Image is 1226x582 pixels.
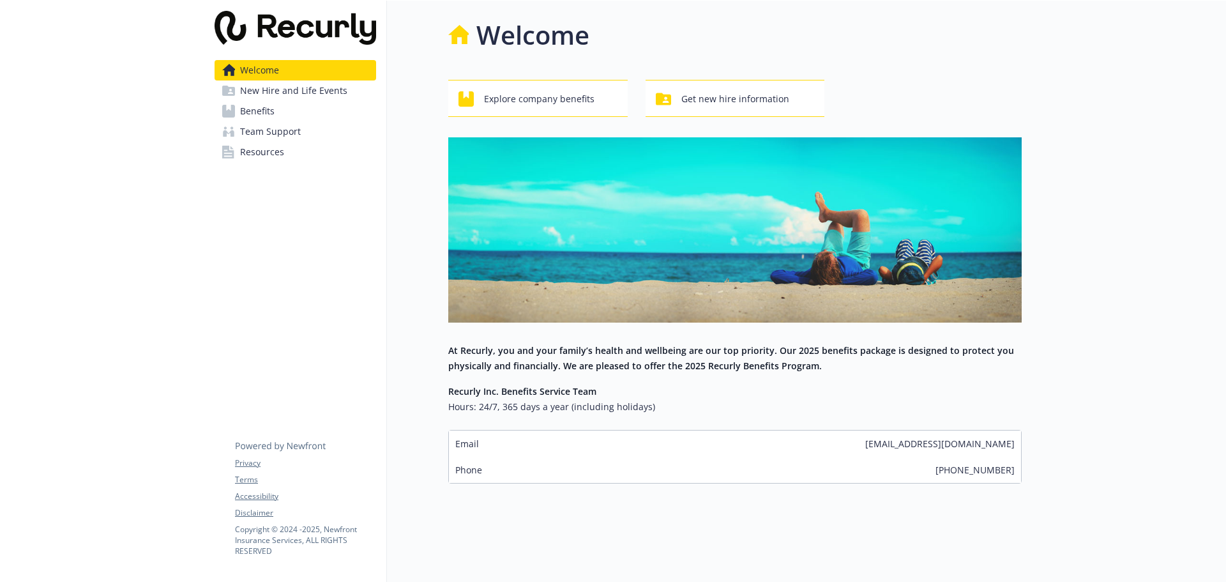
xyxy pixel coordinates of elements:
button: Explore company benefits [448,80,628,117]
a: Welcome [215,60,376,80]
p: Copyright © 2024 - 2025 , Newfront Insurance Services, ALL RIGHTS RESERVED [235,524,375,556]
span: Get new hire information [681,87,789,111]
a: Privacy [235,457,375,469]
a: Disclaimer [235,507,375,519]
a: New Hire and Life Events [215,80,376,101]
img: overview page banner [448,137,1022,323]
strong: Recurly Inc. Benefits Service Team [448,385,596,397]
span: Team Support [240,121,301,142]
strong: At Recurly, you and your family’s health and wellbeing are our top priority. Our 2025 benefits pa... [448,344,1014,372]
a: Benefits [215,101,376,121]
span: Welcome [240,60,279,80]
span: Email [455,437,479,450]
span: Explore company benefits [484,87,594,111]
a: Accessibility [235,491,375,502]
h6: Hours: 24/7, 365 days a year (including holidays)​ [448,399,1022,415]
span: Phone [455,463,482,477]
a: Team Support [215,121,376,142]
span: [PHONE_NUMBER] [935,463,1015,477]
h1: Welcome [476,16,589,54]
span: Benefits [240,101,275,121]
a: Resources [215,142,376,162]
a: Terms [235,474,375,486]
span: Resources [240,142,284,162]
span: [EMAIL_ADDRESS][DOMAIN_NAME] [865,437,1015,450]
button: Get new hire information [646,80,825,117]
span: New Hire and Life Events [240,80,347,101]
